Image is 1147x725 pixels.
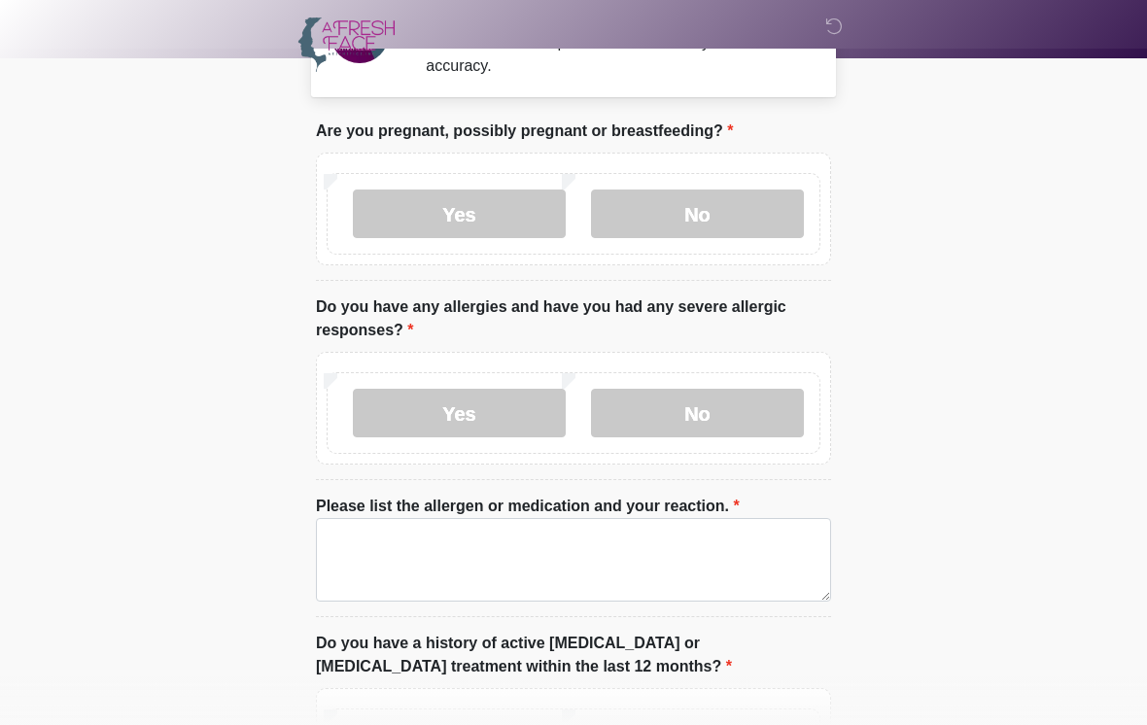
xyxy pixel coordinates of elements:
[316,495,740,518] label: Please list the allergen or medication and your reaction.
[353,190,566,238] label: Yes
[591,190,804,238] label: No
[316,295,831,342] label: Do you have any allergies and have you had any severe allergic responses?
[296,15,396,74] img: A Fresh Face Aesthetics Inc Logo
[353,389,566,437] label: Yes
[316,632,831,678] label: Do you have a history of active [MEDICAL_DATA] or [MEDICAL_DATA] treatment within the last 12 mon...
[591,389,804,437] label: No
[316,120,733,143] label: Are you pregnant, possibly pregnant or breastfeeding?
